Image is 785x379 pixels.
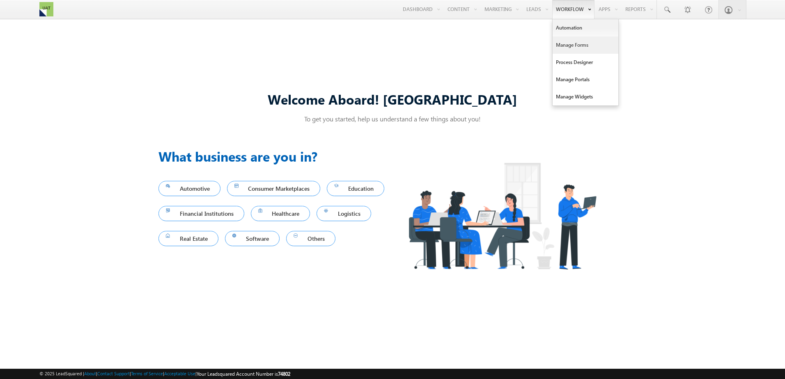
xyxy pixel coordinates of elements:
[197,371,290,377] span: Your Leadsquared Account Number is
[97,371,130,376] a: Contact Support
[234,183,313,194] span: Consumer Marketplaces
[553,54,618,71] a: Process Designer
[166,208,237,219] span: Financial Institutions
[158,114,627,123] p: To get you started, help us understand a few things about you!
[553,19,618,37] a: Automation
[294,233,328,244] span: Others
[232,233,273,244] span: Software
[392,146,612,285] img: Industry.png
[39,2,53,16] img: Custom Logo
[164,371,195,376] a: Acceptable Use
[39,370,290,378] span: © 2025 LeadSquared | | | | |
[166,233,211,244] span: Real Estate
[334,183,377,194] span: Education
[158,90,627,108] div: Welcome Aboard! [GEOGRAPHIC_DATA]
[553,71,618,88] a: Manage Portals
[84,371,96,376] a: About
[166,183,213,194] span: Automotive
[553,88,618,105] a: Manage Widgets
[324,208,364,219] span: Logistics
[553,37,618,54] a: Manage Forms
[278,371,290,377] span: 74802
[258,208,303,219] span: Healthcare
[131,371,163,376] a: Terms of Service
[158,146,392,166] h3: What business are you in?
